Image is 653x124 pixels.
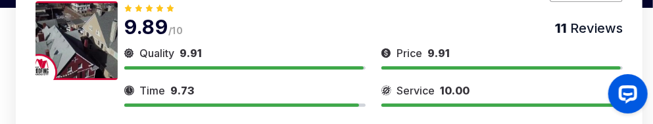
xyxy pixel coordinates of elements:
[139,83,165,98] span: Time
[427,47,450,60] span: 9.91
[124,83,134,98] img: slider icon
[598,69,653,124] iframe: OpenWidget widget
[440,84,470,97] span: 10.00
[124,15,168,39] span: 9.89
[170,84,194,97] span: 9.73
[36,1,118,80] img: 175188558380285.jpeg
[381,83,391,98] img: slider icon
[124,45,134,61] img: slider icon
[180,47,202,60] span: 9.91
[397,45,422,61] span: Price
[168,25,183,36] span: /10
[567,20,623,36] span: Reviews
[381,45,391,61] img: slider icon
[397,83,435,98] span: Service
[139,45,174,61] span: Quality
[555,20,567,36] span: 11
